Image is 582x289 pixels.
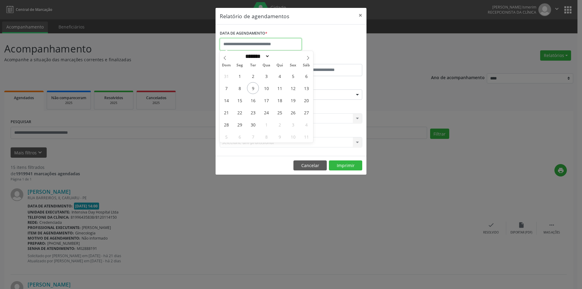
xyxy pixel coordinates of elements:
[233,63,246,67] span: Seg
[247,70,259,82] span: Setembro 2, 2025
[287,131,299,143] span: Outubro 10, 2025
[234,106,246,118] span: Setembro 22, 2025
[300,106,312,118] span: Setembro 27, 2025
[329,160,362,171] button: Imprimir
[246,63,260,67] span: Ter
[234,119,246,130] span: Setembro 29, 2025
[287,119,299,130] span: Outubro 3, 2025
[220,82,232,94] span: Setembro 7, 2025
[260,94,272,106] span: Setembro 17, 2025
[260,82,272,94] span: Setembro 10, 2025
[293,55,362,64] label: ATÉ
[234,82,246,94] span: Setembro 8, 2025
[287,94,299,106] span: Setembro 19, 2025
[354,8,366,23] button: Close
[220,63,233,67] span: Dom
[247,94,259,106] span: Setembro 16, 2025
[274,94,286,106] span: Setembro 18, 2025
[270,53,290,59] input: Year
[220,131,232,143] span: Outubro 5, 2025
[260,63,273,67] span: Qua
[220,70,232,82] span: Agosto 31, 2025
[300,70,312,82] span: Setembro 6, 2025
[300,131,312,143] span: Outubro 11, 2025
[300,119,312,130] span: Outubro 4, 2025
[247,106,259,118] span: Setembro 23, 2025
[287,106,299,118] span: Setembro 26, 2025
[220,94,232,106] span: Setembro 14, 2025
[220,106,232,118] span: Setembro 21, 2025
[274,82,286,94] span: Setembro 11, 2025
[260,70,272,82] span: Setembro 3, 2025
[287,82,299,94] span: Setembro 12, 2025
[273,63,286,67] span: Qui
[234,131,246,143] span: Outubro 6, 2025
[293,160,327,171] button: Cancelar
[243,53,270,59] select: Month
[274,131,286,143] span: Outubro 9, 2025
[300,63,313,67] span: Sáb
[260,119,272,130] span: Outubro 1, 2025
[274,106,286,118] span: Setembro 25, 2025
[274,119,286,130] span: Outubro 2, 2025
[234,94,246,106] span: Setembro 15, 2025
[287,70,299,82] span: Setembro 5, 2025
[247,82,259,94] span: Setembro 9, 2025
[220,29,267,38] label: DATA DE AGENDAMENTO
[260,106,272,118] span: Setembro 24, 2025
[274,70,286,82] span: Setembro 4, 2025
[247,131,259,143] span: Outubro 7, 2025
[247,119,259,130] span: Setembro 30, 2025
[220,119,232,130] span: Setembro 28, 2025
[300,94,312,106] span: Setembro 20, 2025
[300,82,312,94] span: Setembro 13, 2025
[260,131,272,143] span: Outubro 8, 2025
[220,12,289,20] h5: Relatório de agendamentos
[286,63,300,67] span: Sex
[234,70,246,82] span: Setembro 1, 2025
